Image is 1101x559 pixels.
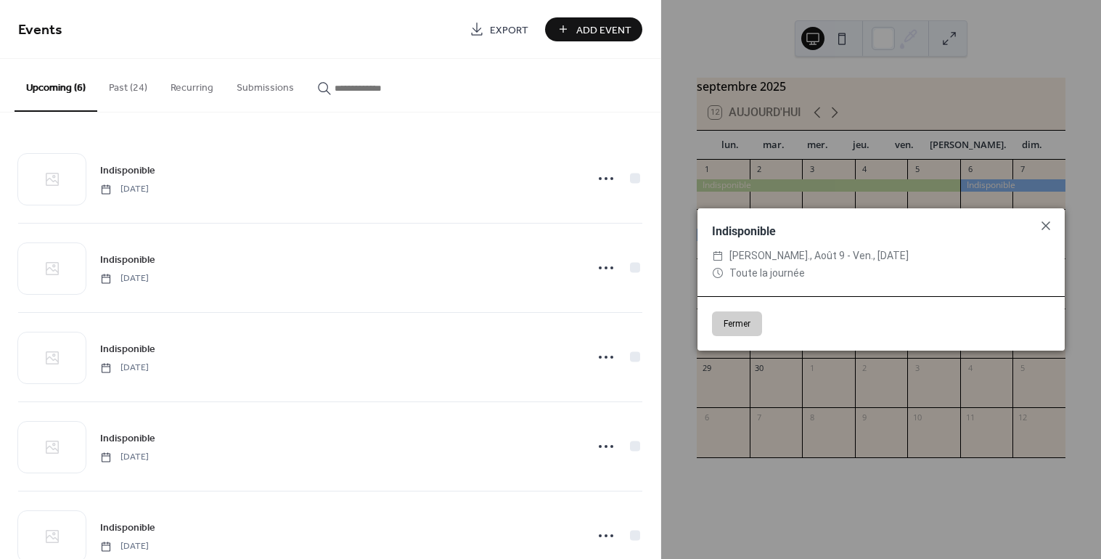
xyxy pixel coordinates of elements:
[459,17,539,41] a: Export
[100,451,149,464] span: [DATE]
[100,521,155,536] span: Indisponible
[97,59,159,110] button: Past (24)
[697,223,1065,240] div: Indisponible
[100,342,155,357] span: Indisponible
[712,311,762,336] button: Fermer
[100,431,155,446] span: Indisponible
[729,265,805,282] span: Toute la journée
[100,272,149,285] span: [DATE]
[159,59,225,110] button: Recurring
[100,183,149,196] span: [DATE]
[712,248,724,265] div: ​
[545,17,642,41] button: Add Event
[100,540,149,553] span: [DATE]
[100,251,155,268] a: Indisponible
[225,59,306,110] button: Submissions
[100,253,155,268] span: Indisponible
[100,519,155,536] a: Indisponible
[15,59,97,112] button: Upcoming (6)
[100,162,155,179] a: Indisponible
[576,23,631,38] span: Add Event
[100,340,155,357] a: Indisponible
[18,16,62,44] span: Events
[100,163,155,179] span: Indisponible
[100,430,155,446] a: Indisponible
[100,362,149,375] span: [DATE]
[729,248,909,265] span: [PERSON_NAME]., août 9 - ven., [DATE]
[712,265,724,282] div: ​
[490,23,528,38] span: Export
